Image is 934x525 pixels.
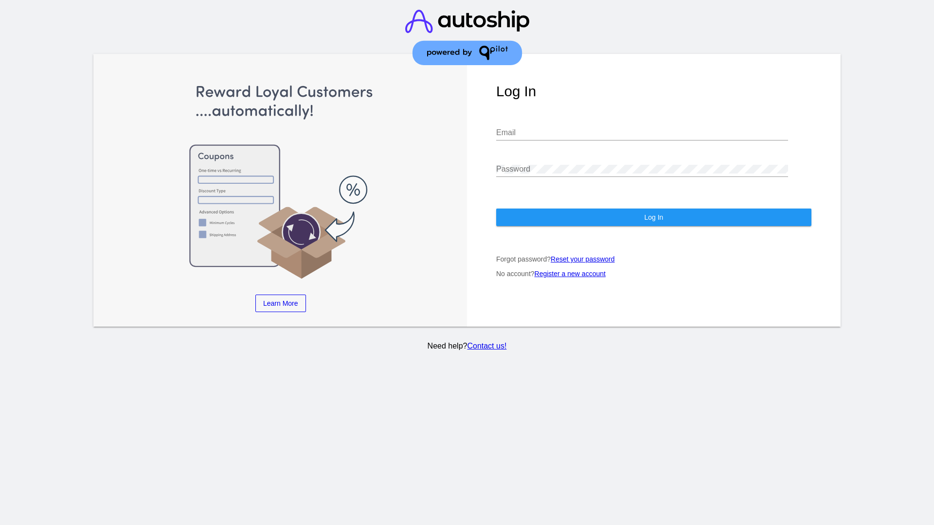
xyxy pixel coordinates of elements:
[551,255,615,263] a: Reset your password
[467,342,506,350] a: Contact us!
[496,209,811,226] button: Log In
[92,342,843,350] p: Need help?
[255,295,306,312] a: Learn More
[496,83,811,100] h1: Log In
[496,255,811,263] p: Forgot password?
[496,128,788,137] input: Email
[496,270,811,278] p: No account?
[263,299,298,307] span: Learn More
[123,83,438,280] img: Apply Coupons Automatically to Scheduled Orders with QPilot
[535,270,606,278] a: Register a new account
[644,213,663,221] span: Log In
